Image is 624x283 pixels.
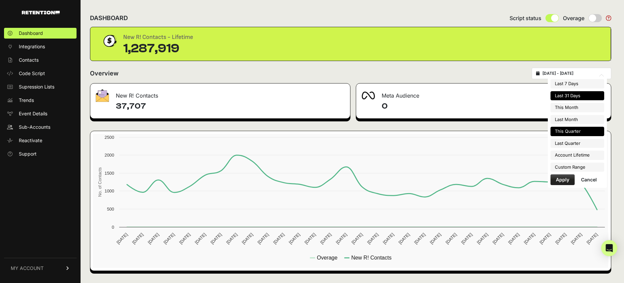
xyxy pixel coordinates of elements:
span: Reactivate [19,137,42,144]
span: Dashboard [19,30,43,37]
li: This Month [550,103,604,112]
text: [DATE] [366,232,379,245]
span: Event Details [19,110,47,117]
a: MY ACCOUNT [4,258,77,278]
a: Integrations [4,41,77,52]
a: Supression Lists [4,81,77,92]
text: [DATE] [209,232,223,245]
span: Contacts [19,57,39,63]
li: Last Quarter [550,139,604,148]
a: Support [4,149,77,159]
text: [DATE] [194,232,207,245]
text: [DATE] [586,232,599,245]
span: Integrations [19,43,45,50]
div: New R! Contacts [90,83,350,104]
text: [DATE] [444,232,458,245]
text: [DATE] [429,232,442,245]
text: New R! Contacts [351,255,391,261]
div: Meta Audience [356,83,611,104]
img: dollar-coin-05c43ed7efb7bc0c12610022525b4bbbb207c7efeef5aecc26f025e68dcafac9.png [101,33,118,49]
text: [DATE] [413,232,426,245]
a: Dashboard [4,28,77,39]
li: This Quarter [550,127,604,136]
text: [DATE] [178,232,191,245]
a: Reactivate [4,135,77,146]
text: [DATE] [147,232,160,245]
li: Account Lifetime [550,151,604,160]
span: Sub-Accounts [19,124,50,130]
text: [DATE] [382,232,395,245]
span: Supression Lists [19,83,54,90]
text: 1000 [105,188,114,193]
text: [DATE] [570,232,583,245]
text: 500 [107,207,114,212]
span: Script status [510,14,541,22]
text: [DATE] [225,232,238,245]
text: [DATE] [397,232,411,245]
span: MY ACCOUNT [11,265,44,272]
div: New R! Contacts - Lifetime [123,33,193,42]
a: Trends [4,95,77,106]
text: [DATE] [350,232,364,245]
text: [DATE] [538,232,551,245]
text: [DATE] [491,232,505,245]
span: Trends [19,97,34,104]
h4: 37,707 [116,101,345,112]
text: [DATE] [507,232,520,245]
span: Overage [563,14,584,22]
text: [DATE] [335,232,348,245]
text: [DATE] [476,232,489,245]
text: 0 [112,225,114,230]
text: Overage [317,255,337,261]
text: [DATE] [256,232,270,245]
h2: Overview [90,69,118,78]
li: Custom Range [550,163,604,172]
span: Support [19,151,37,157]
a: Event Details [4,108,77,119]
img: fa-meta-2f981b61bb99beabf952f7030308934f19ce035c18b003e963880cc3fabeebb7.png [362,92,375,100]
text: No. of Contacts [97,167,102,197]
text: [DATE] [319,232,332,245]
text: [DATE] [554,232,567,245]
a: Code Script [4,68,77,79]
text: [DATE] [288,232,301,245]
text: 2000 [105,153,114,158]
text: [DATE] [303,232,317,245]
text: [DATE] [272,232,285,245]
button: Cancel [576,174,602,185]
li: Last 7 Days [550,79,604,89]
img: fa-envelope-19ae18322b30453b285274b1b8af3d052b27d846a4fbe8435d1a52b978f639a2.png [96,89,109,102]
text: [DATE] [162,232,176,245]
button: Apply [550,174,575,185]
li: Last Month [550,115,604,124]
h4: 0 [382,101,606,112]
a: Sub-Accounts [4,122,77,132]
h2: DASHBOARD [90,13,128,23]
text: [DATE] [460,232,473,245]
span: Code Script [19,70,45,77]
text: [DATE] [131,232,144,245]
text: [DATE] [523,232,536,245]
text: 1500 [105,171,114,176]
text: [DATE] [241,232,254,245]
div: Open Intercom Messenger [601,240,617,256]
li: Last 31 Days [550,91,604,101]
a: Contacts [4,55,77,65]
text: [DATE] [115,232,129,245]
div: 1,287,919 [123,42,193,55]
img: Retention.com [22,11,60,14]
text: 2500 [105,135,114,140]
